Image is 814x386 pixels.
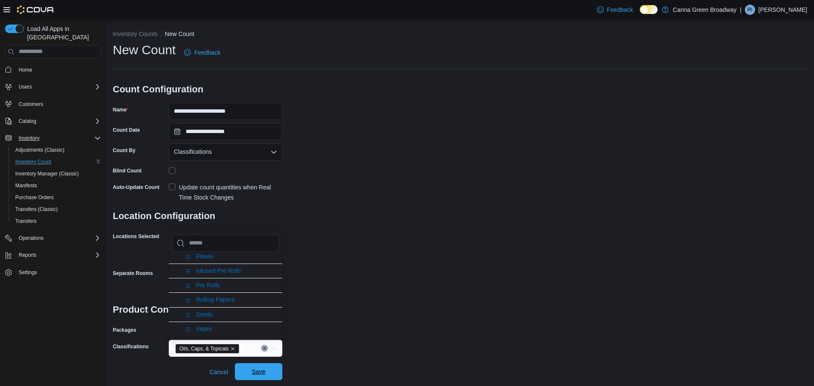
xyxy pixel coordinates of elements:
[2,98,104,110] button: Customers
[113,76,282,103] h3: Count Configuration
[15,82,101,92] span: Users
[165,31,194,37] button: New Count
[15,65,36,75] a: Home
[2,81,104,93] button: Users
[12,169,82,179] a: Inventory Manager (Classic)
[15,233,101,243] span: Operations
[174,147,212,157] span: Classifications
[8,215,104,227] button: Transfers
[196,282,220,289] span: Pre Rolls
[12,181,101,191] span: Manifests
[8,192,104,203] button: Purchase Orders
[261,345,268,352] button: Clear input
[15,99,101,109] span: Customers
[8,180,104,192] button: Manifests
[113,106,128,113] label: Name
[15,194,54,201] span: Purchase Orders
[113,327,136,333] label: Packages
[2,249,104,261] button: Reports
[640,5,658,14] input: Dark Mode
[19,269,37,276] span: Settings
[194,48,220,57] span: Feedback
[196,296,234,303] span: Rolling Papers
[15,158,51,165] span: Inventory Count
[594,1,636,18] a: Feedback
[113,233,159,240] label: Locations Selected
[113,270,153,277] div: Separate Rooms
[8,156,104,168] button: Inventory Count
[12,216,101,226] span: Transfers
[15,267,101,278] span: Settings
[179,344,229,353] span: Oils, Caps, & Topicals
[15,133,101,143] span: Inventory
[196,311,213,318] span: Seeds
[252,367,265,376] span: Save
[12,145,68,155] a: Adjustments (Classic)
[12,145,101,155] span: Adjustments (Classic)
[19,101,43,108] span: Customers
[607,6,633,14] span: Feedback
[12,204,101,214] span: Transfers (Classic)
[19,235,44,242] span: Operations
[113,296,282,323] h3: Product Configuration
[2,132,104,144] button: Inventory
[113,30,807,40] nav: An example of EuiBreadcrumbs
[2,266,104,278] button: Settings
[196,267,241,274] span: Infused Pre Rolls
[15,206,58,213] span: Transfers (Classic)
[12,157,101,167] span: Inventory Count
[745,5,755,15] div: Raven Irwin
[12,169,101,179] span: Inventory Manager (Classic)
[2,64,104,76] button: Home
[12,192,101,203] span: Purchase Orders
[15,250,40,260] button: Reports
[196,325,212,332] span: Vapes
[19,252,36,258] span: Reports
[15,267,40,278] a: Settings
[740,5,742,15] p: |
[15,116,39,126] button: Catalog
[15,116,101,126] span: Catalog
[17,6,55,14] img: Cova
[19,83,32,90] span: Users
[15,250,101,260] span: Reports
[8,144,104,156] button: Adjustments (Classic)
[113,343,149,350] label: Classifications
[113,167,142,174] div: Blind Count
[230,346,235,351] button: Remove Oils, Caps, & Topicals from selection in this group
[113,147,135,154] label: Count By
[15,233,47,243] button: Operations
[270,149,277,156] button: Open list of options
[113,42,176,58] h1: New Count
[113,31,158,37] button: Inventory Counts
[747,5,753,15] span: RI
[5,60,101,301] nav: Complex example
[15,147,64,153] span: Adjustments (Classic)
[19,67,32,73] span: Home
[673,5,736,15] p: Canna Green Broadway
[19,118,36,125] span: Catalog
[113,203,282,230] h3: Location Configuration
[15,170,79,177] span: Inventory Manager (Classic)
[15,99,47,109] a: Customers
[235,363,282,380] button: Save
[169,230,282,240] div: 1
[179,182,282,203] div: Update count quantities when Real Time Stock Changes
[181,44,223,61] a: Feedback
[758,5,807,15] p: [PERSON_NAME]
[12,216,40,226] a: Transfers
[15,133,43,143] button: Inventory
[12,192,57,203] a: Purchase Orders
[176,344,239,353] span: Oils, Caps, & Topicals
[8,168,104,180] button: Inventory Manager (Classic)
[12,204,61,214] a: Transfers (Classic)
[19,135,39,142] span: Inventory
[113,184,159,191] label: Auto-Update Count
[169,123,282,140] input: Press the down key to open a popover containing a calendar.
[8,203,104,215] button: Transfers (Classic)
[15,182,37,189] span: Manifests
[172,235,279,252] input: Chip List selector
[15,64,101,75] span: Home
[24,25,101,42] span: Load All Apps in [GEOGRAPHIC_DATA]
